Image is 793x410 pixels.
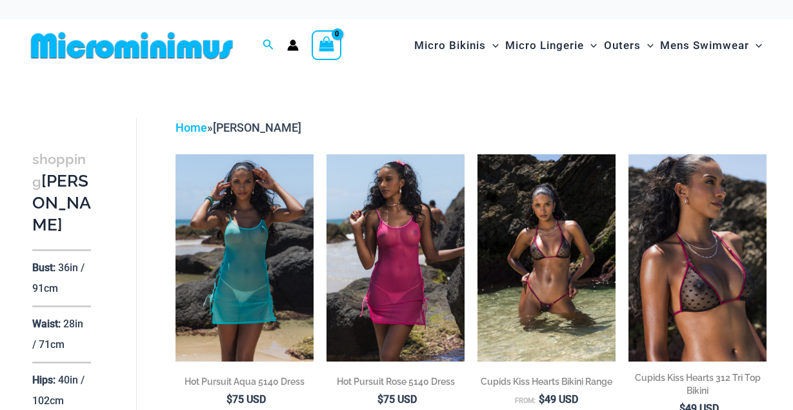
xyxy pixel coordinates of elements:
p: Bust: [32,261,55,274]
span: Mens Swimwear [660,29,749,62]
img: Hot Pursuit Aqua 5140 Dress 01 [176,154,314,362]
bdi: 49 USD [539,393,578,405]
span: Menu Toggle [584,29,597,62]
h2: Hot Pursuit Rose 5140 Dress [326,375,465,388]
bdi: 75 USD [226,393,266,405]
span: shopping [32,151,86,190]
span: Outers [604,29,641,62]
a: Micro BikinisMenu ToggleMenu Toggle [411,26,502,65]
a: Account icon link [287,39,299,51]
h2: Cupids Kiss Hearts 312 Tri Top Bikini [628,371,767,397]
a: Hot Pursuit Rose 5140 Dress 01Hot Pursuit Rose 5140 Dress 12Hot Pursuit Rose 5140 Dress 12 [326,154,465,362]
span: Micro Lingerie [505,29,584,62]
img: Hot Pursuit Rose 5140 Dress 01 [326,154,465,362]
span: $ [377,393,383,405]
span: Menu Toggle [749,29,762,62]
p: Hips: [32,374,55,386]
h2: Cupids Kiss Hearts Bikini Range [477,375,616,388]
a: Search icon link [263,37,274,54]
span: » [176,121,301,134]
nav: Site Navigation [409,24,767,67]
img: Cupids Kiss Hearts 312 Tri Top 456 Micro 06 [477,154,616,362]
h2: Hot Pursuit Aqua 5140 Dress [176,375,314,388]
p: Waist: [32,318,61,330]
a: Cupids Kiss Hearts 312 Tri Top 456 Micro 06Cupids Kiss Hearts 312 Tri Top 456 Micro 09Cupids Kiss... [477,154,616,362]
img: Cupids Kiss Hearts 312 Tri Top 01 [628,154,767,362]
a: Cupids Kiss Hearts Bikini Range [477,375,616,393]
img: MM SHOP LOGO FLAT [26,31,238,60]
span: [PERSON_NAME] [213,121,301,134]
bdi: 75 USD [377,393,417,405]
a: Home [176,121,207,134]
span: Menu Toggle [486,29,499,62]
a: Cupids Kiss Hearts 312 Tri Top 01Cupids Kiss Hearts 312 Tri Top 456 Micro 07Cupids Kiss Hearts 31... [628,154,767,362]
a: OutersMenu ToggleMenu Toggle [601,26,657,65]
span: Menu Toggle [641,29,654,62]
span: $ [226,393,232,405]
a: View Shopping Cart, empty [312,30,341,60]
a: Hot Pursuit Aqua 5140 Dress [176,375,314,393]
p: 36in / 91cm [32,261,85,294]
h3: [PERSON_NAME] [32,148,91,236]
a: Micro LingerieMenu ToggleMenu Toggle [502,26,600,65]
span: From: [515,396,536,405]
span: Micro Bikinis [414,29,486,62]
a: Cupids Kiss Hearts 312 Tri Top Bikini [628,371,767,402]
a: Hot Pursuit Rose 5140 Dress [326,375,465,393]
a: Hot Pursuit Aqua 5140 Dress 01Hot Pursuit Aqua 5140 Dress 06Hot Pursuit Aqua 5140 Dress 06 [176,154,314,362]
span: $ [539,393,545,405]
a: Mens SwimwearMenu ToggleMenu Toggle [657,26,765,65]
p: 40in / 102cm [32,374,85,407]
